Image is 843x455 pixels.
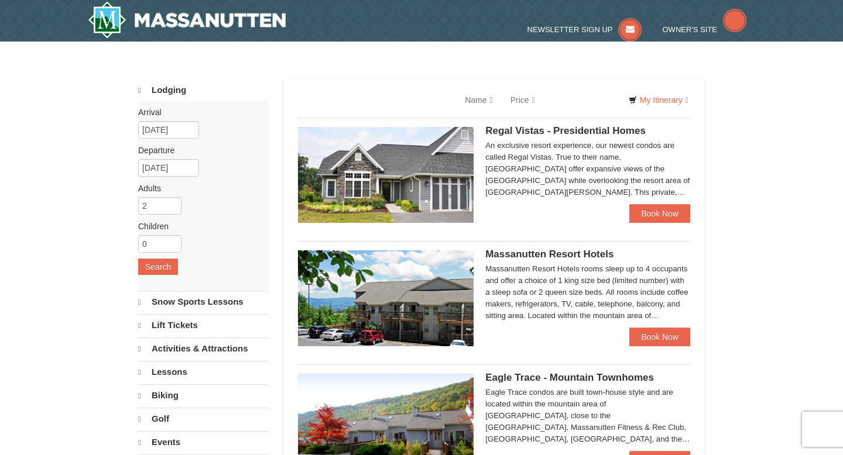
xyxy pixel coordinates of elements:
a: Owner's Site [663,25,747,34]
a: Golf [138,408,269,430]
label: Children [138,220,260,232]
label: Departure [138,144,260,156]
a: Newsletter Sign Up [527,25,642,34]
label: Adults [138,182,260,194]
a: Name [456,88,501,112]
a: Lodging [138,80,269,101]
button: Search [138,258,178,275]
a: Events [138,431,269,453]
span: Owner's Site [663,25,718,34]
img: 19218991-1-902409a9.jpg [298,127,474,223]
div: An exclusive resort experience, our newest condos are called Regal Vistas. True to their name, [G... [485,140,690,198]
div: Massanutten Resort Hotels rooms sleep up to 4 occupants and offer a choice of 1 king size bed (li... [485,263,690,322]
div: Eagle Trace condos are built town-house style and are located within the mountain area of [GEOGRA... [485,387,690,445]
span: Massanutten Resort Hotels [485,249,614,260]
img: 19219026-1-e3b4ac8e.jpg [298,250,474,346]
a: Book Now [629,328,690,346]
a: Activities & Attractions [138,337,269,360]
span: Newsletter Sign Up [527,25,613,34]
a: Massanutten Resort [88,1,286,39]
a: Lessons [138,361,269,383]
a: Price [502,88,544,112]
a: Lift Tickets [138,314,269,336]
label: Arrival [138,106,260,118]
a: Snow Sports Lessons [138,291,269,313]
span: Regal Vistas - Presidential Homes [485,125,646,136]
a: My Itinerary [621,91,696,109]
img: Massanutten Resort Logo [88,1,286,39]
a: Book Now [629,204,690,223]
span: Eagle Trace - Mountain Townhomes [485,372,654,383]
a: Biking [138,384,269,406]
